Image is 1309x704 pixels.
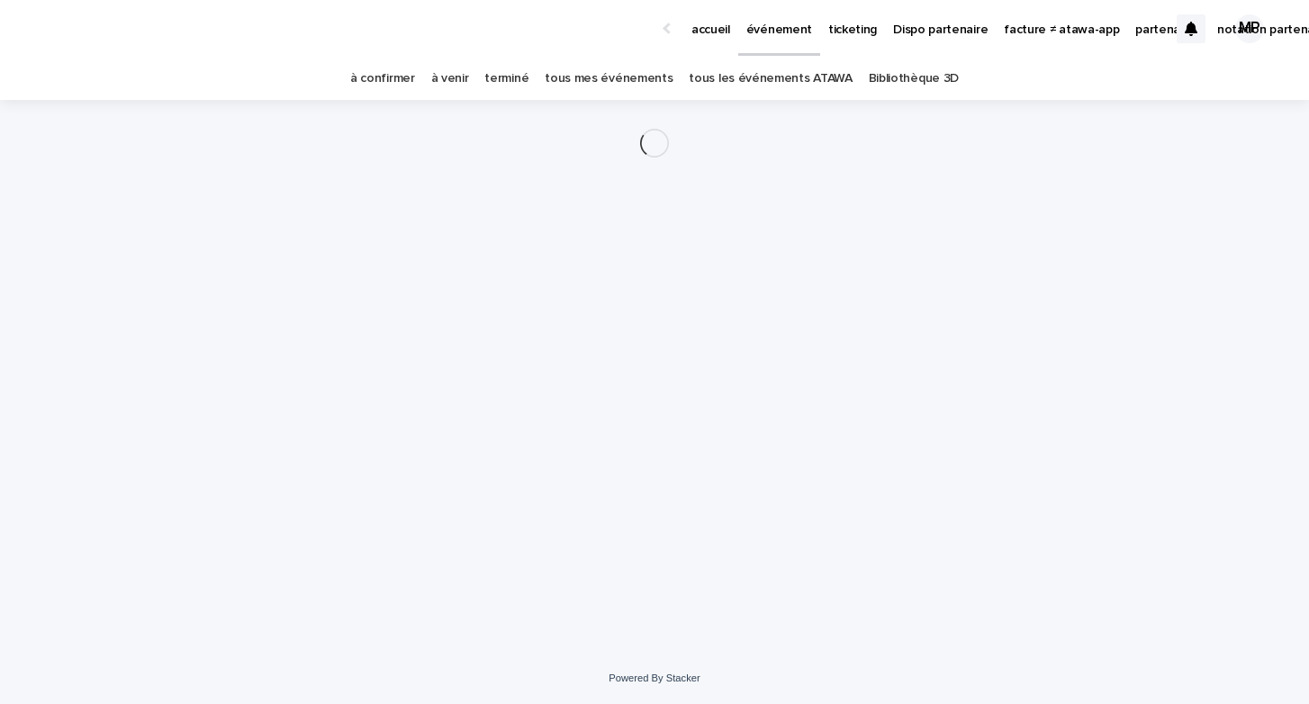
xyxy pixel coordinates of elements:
[689,58,852,100] a: tous les événements ATAWA
[609,672,700,683] a: Powered By Stacker
[350,58,415,100] a: à confirmer
[36,11,211,47] img: Ls34BcGeRexTGTNfXpUC
[545,58,673,100] a: tous mes événements
[869,58,959,100] a: Bibliothèque 3D
[431,58,469,100] a: à venir
[484,58,528,100] a: terminé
